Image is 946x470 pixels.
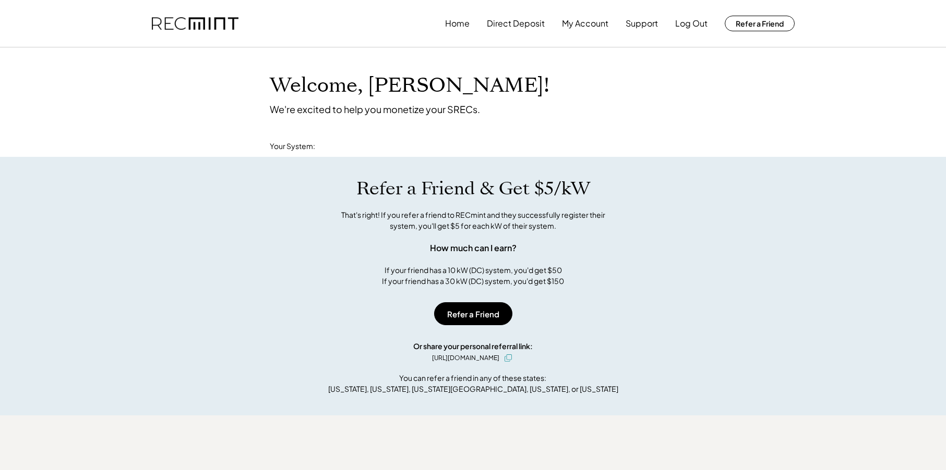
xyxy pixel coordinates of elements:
button: Direct Deposit [487,13,545,34]
h1: Refer a Friend & Get $5/kW [356,178,590,200]
button: Refer a Friend [434,302,512,325]
button: Home [445,13,470,34]
button: Refer a Friend [725,16,795,31]
div: You can refer a friend in any of these states: [US_STATE], [US_STATE], [US_STATE][GEOGRAPHIC_DATA... [328,373,618,394]
div: How much can I earn? [430,242,517,254]
button: Support [626,13,658,34]
div: Your System: [270,141,315,152]
h1: Welcome, [PERSON_NAME]! [270,73,549,98]
img: recmint-logotype%403x.png [152,17,238,30]
div: We're excited to help you monetize your SRECs. [270,103,480,115]
div: Or share your personal referral link: [413,341,533,352]
button: Log Out [675,13,708,34]
div: That's right! If you refer a friend to RECmint and they successfully register their system, you'l... [330,209,617,231]
button: My Account [562,13,608,34]
button: click to copy [502,352,514,364]
div: If your friend has a 10 kW (DC) system, you'd get $50 If your friend has a 30 kW (DC) system, you... [382,265,564,287]
div: [URL][DOMAIN_NAME] [432,353,499,363]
